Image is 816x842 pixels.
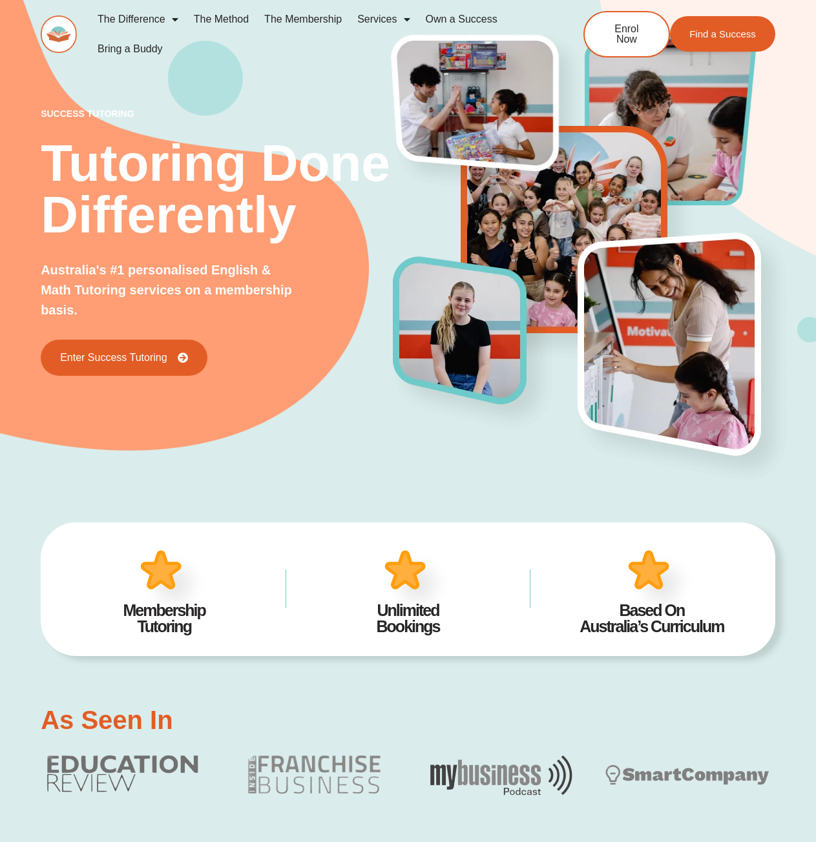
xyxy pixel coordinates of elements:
a: The Method [186,5,256,34]
a: The Difference [90,5,186,34]
h2: As Seen In [41,707,173,733]
a: Enter Success Tutoring [41,340,207,376]
h2: Tutoring Done Differently [41,138,393,241]
nav: Menu [90,5,541,64]
span: Enter Success Tutoring [60,353,167,363]
h2: Unlimited Bookings [306,602,510,635]
p: Australia's #1 personalised English & Math Tutoring services on a membership basis. [41,260,298,320]
a: Bring a Buddy [90,34,171,64]
a: The Membership [256,5,350,34]
a: Enrol Now [583,11,670,57]
iframe: Chat Widget [751,723,816,842]
span: Find a Success [689,29,756,39]
h2: Membership Tutoring [62,602,267,635]
span: Enrol Now [604,24,649,45]
a: Own a Success [418,5,505,34]
a: Find a Success [670,16,775,52]
h2: Based On Australia’s Curriculum [550,602,755,635]
p: success tutoring [41,109,393,118]
a: Services [350,5,417,34]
